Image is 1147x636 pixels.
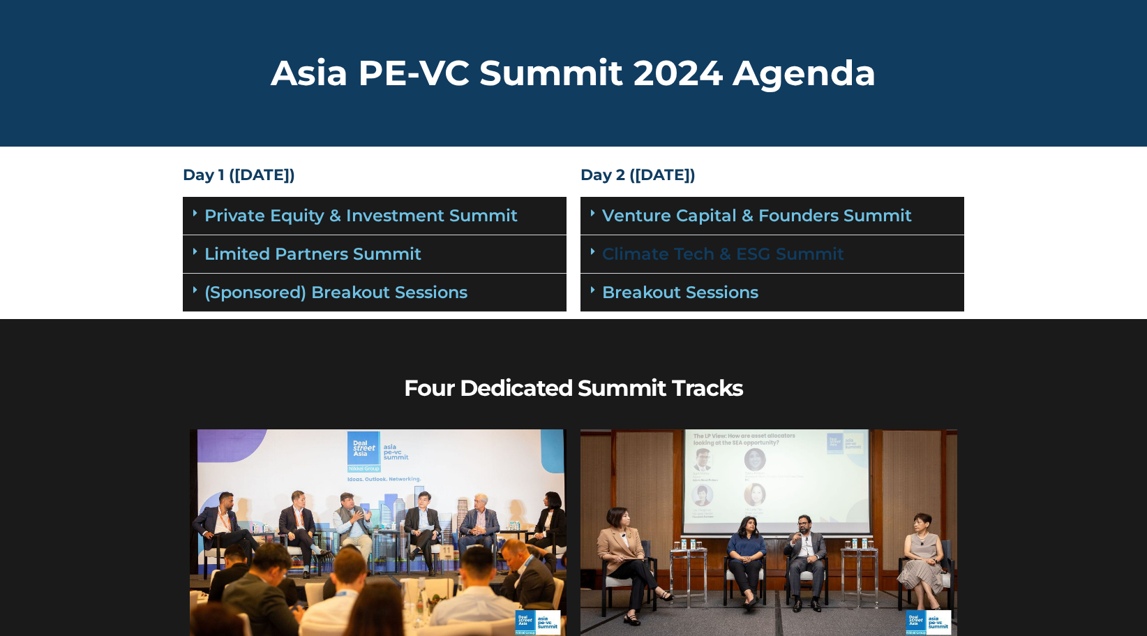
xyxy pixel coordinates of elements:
[204,205,518,225] a: Private Equity & Investment Summit
[580,168,964,183] h4: Day 2 ([DATE])
[602,244,844,264] a: Climate Tech & ESG Summit
[183,168,567,183] h4: Day 1 ([DATE])
[183,56,964,91] h2: Asia PE-VC Summit 2024 Agenda
[204,282,467,302] a: (Sponsored) Breakout Sessions
[404,374,742,401] b: Four Dedicated Summit Tracks
[204,244,421,264] a: Limited Partners Summit
[602,282,758,302] a: Breakout Sessions
[602,205,912,225] a: Venture Capital & Founders​ Summit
